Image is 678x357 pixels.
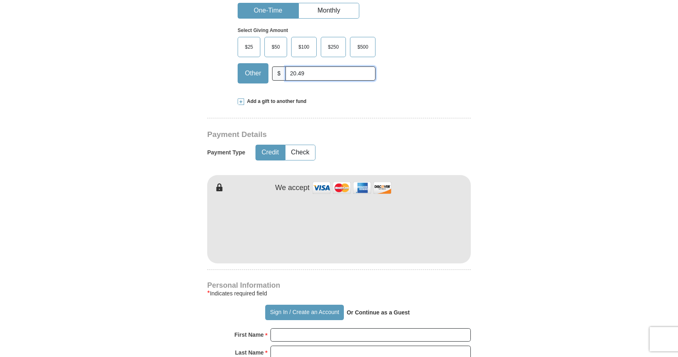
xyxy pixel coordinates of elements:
span: Other [241,67,265,79]
button: Sign In / Create an Account [265,305,343,320]
span: $250 [324,41,343,53]
strong: Select Giving Amount [238,28,288,33]
span: $ [272,66,286,81]
span: $25 [241,41,257,53]
strong: First Name [234,329,264,340]
input: Other Amount [285,66,375,81]
span: Add a gift to another fund [244,98,307,105]
span: $500 [353,41,372,53]
strong: Or Continue as a Guest [347,309,410,316]
span: $100 [294,41,313,53]
h4: We accept [275,184,310,192]
button: Check [285,145,315,160]
h3: Payment Details [207,130,414,139]
h4: Personal Information [207,282,471,289]
button: Credit [256,145,285,160]
button: Monthly [299,3,359,18]
img: credit cards accepted [311,179,393,197]
button: One-Time [238,3,298,18]
span: $50 [268,41,284,53]
h5: Payment Type [207,149,245,156]
div: Indicates required field [207,289,471,298]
